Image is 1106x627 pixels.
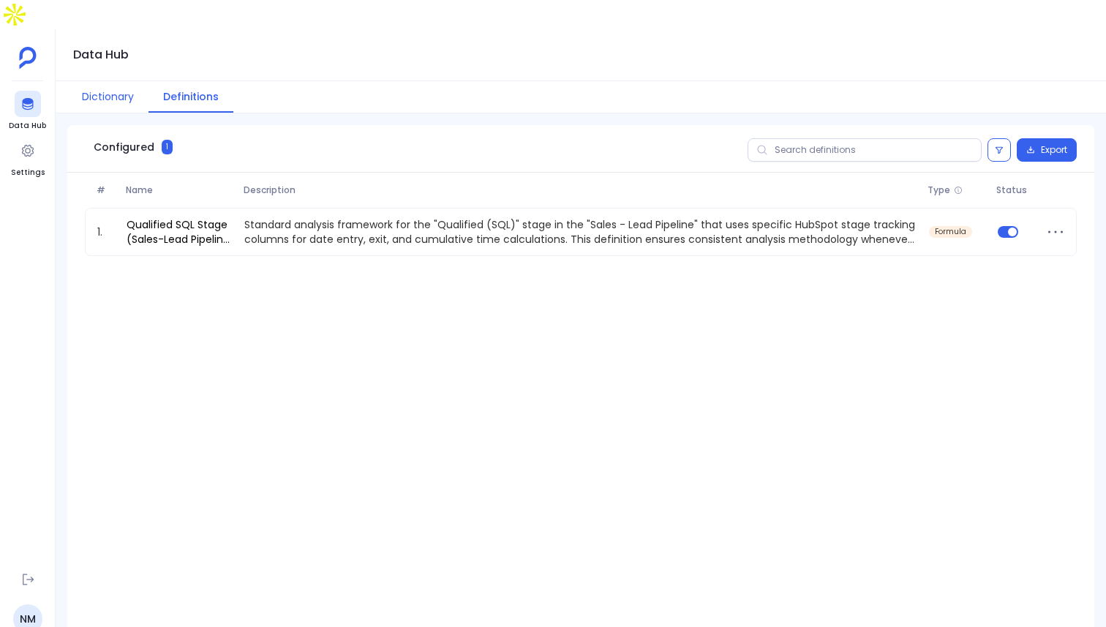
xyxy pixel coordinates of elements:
a: Qualified SQL Stage (Sales-Lead Pipeline) guideline [121,217,238,247]
span: Export [1041,144,1067,156]
span: Description [238,184,922,196]
button: Dictionary [67,81,148,113]
button: Export [1017,138,1077,162]
span: formula [935,228,966,236]
span: 1. [91,225,121,239]
span: # [91,184,120,196]
span: Settings [11,167,45,179]
span: Name [120,184,237,196]
span: Status [990,184,1039,196]
button: Definitions [148,81,233,113]
a: Data Hub [9,91,46,132]
img: petavue logo [19,47,37,69]
p: Standard analysis framework for the "Qualified (SQL)" stage in the "Sales - Lead Pipeline" that u... [238,217,924,247]
a: Settings [11,138,45,179]
span: 1 [162,140,173,154]
span: Configured [94,140,154,154]
span: Data Hub [9,120,46,132]
span: Type [928,184,950,196]
h1: Data Hub [73,45,129,65]
input: Search definitions [748,138,982,162]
